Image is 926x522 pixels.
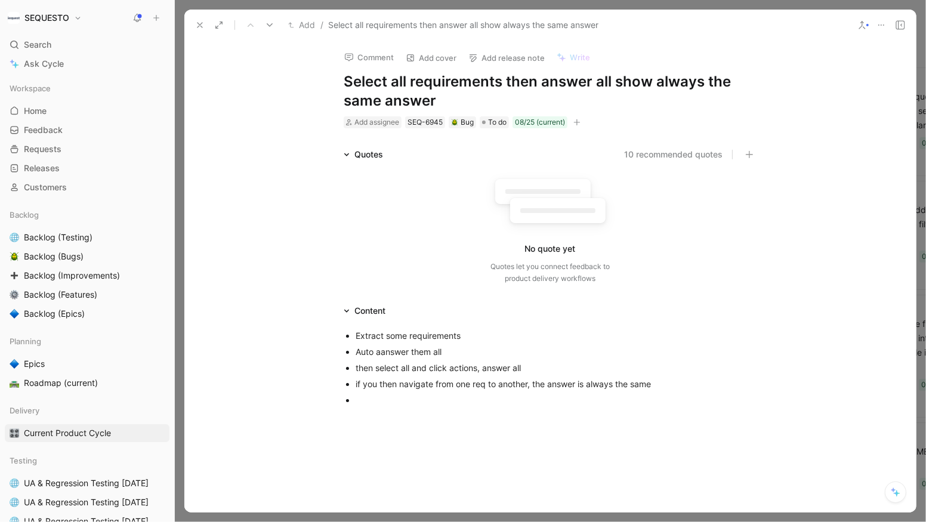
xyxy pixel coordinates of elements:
span: To do [488,116,507,128]
button: Comment [339,49,399,66]
div: Content [354,304,385,318]
span: Select all requirements then answer all show always the same answer [328,18,598,32]
div: Workspace [5,79,169,97]
span: Backlog (Testing) [24,231,92,243]
div: SEQ-6945 [408,116,443,128]
button: 🛣️ [7,376,21,390]
span: Backlog [10,209,39,221]
img: 🪲 [10,252,19,261]
a: Home [5,102,169,120]
div: Bug [451,116,474,128]
span: Requests [24,143,61,155]
span: UA & Regression Testing [DATE] [24,496,149,508]
div: 🪲Bug [449,116,476,128]
button: 🪲 [7,249,21,264]
button: ⚙️ [7,288,21,302]
button: 🌐 [7,495,21,509]
span: Feedback [24,124,63,136]
button: 🌐 [7,476,21,490]
div: Delivery🎛️Current Product Cycle [5,401,169,442]
a: 🌐UA & Regression Testing [DATE] [5,493,169,511]
span: Testing [10,455,37,467]
img: 🛣️ [10,378,19,388]
div: Testing [5,452,169,470]
div: Backlog [5,206,169,224]
div: if you then navigate from one req to another, the answer is always the same [356,378,757,390]
a: 🛣️Roadmap (current) [5,374,169,392]
button: Add [285,18,318,32]
div: Quotes [354,147,383,162]
span: Ask Cycle [24,57,64,71]
span: Write [570,52,590,63]
a: 🎛️Current Product Cycle [5,424,169,442]
span: / [320,18,323,32]
img: SEQUESTO [8,12,20,24]
div: Planning [5,332,169,350]
span: Customers [24,181,67,193]
span: Roadmap (current) [24,377,98,389]
span: Add assignee [354,118,399,126]
a: 🌐Backlog (Testing) [5,228,169,246]
a: 🌐UA & Regression Testing [DATE] [5,474,169,492]
span: Releases [24,162,60,174]
button: 10 recommended quotes [624,147,723,162]
button: 🎛️ [7,426,21,440]
a: 🔷Epics [5,355,169,373]
a: ➕Backlog (Improvements) [5,267,169,285]
span: Backlog (Features) [24,289,97,301]
button: 🔷 [7,307,21,321]
span: Workspace [10,82,51,94]
div: Auto aanswer them all [356,345,757,358]
div: Planning🔷Epics🛣️Roadmap (current) [5,332,169,392]
span: UA & Regression Testing [DATE] [24,477,149,489]
a: Feedback [5,121,169,139]
div: Quotes [339,147,388,162]
div: Quotes let you connect feedback to product delivery workflows [490,261,610,285]
div: No quote yet [525,242,576,256]
img: 🌐 [10,498,19,507]
div: Extract some requirements [356,329,757,342]
a: Customers [5,178,169,196]
button: Write [551,49,595,66]
div: Backlog🌐Backlog (Testing)🪲Backlog (Bugs)➕Backlog (Improvements)⚙️Backlog (Features)🔷Backlog (Epics) [5,206,169,323]
img: 🪲 [451,119,458,126]
div: Delivery [5,401,169,419]
span: Backlog (Epics) [24,308,85,320]
span: Epics [24,358,45,370]
img: 🔷 [10,309,19,319]
a: ⚙️Backlog (Features) [5,286,169,304]
span: Backlog (Improvements) [24,270,120,282]
button: 🔷 [7,357,21,371]
span: Delivery [10,404,39,416]
img: 🔷 [10,359,19,369]
button: Add release note [463,50,550,66]
img: ⚙️ [10,290,19,299]
img: 🎛️ [10,428,19,438]
div: To do [480,116,509,128]
div: 08/25 (current) [515,116,565,128]
img: 🌐 [10,478,19,488]
button: 🌐 [7,230,21,245]
img: 🌐 [10,233,19,242]
span: Home [24,105,47,117]
span: Search [24,38,51,52]
a: Requests [5,140,169,158]
button: ➕ [7,268,21,283]
a: 🪲Backlog (Bugs) [5,248,169,265]
a: Releases [5,159,169,177]
div: Content [339,304,390,318]
h1: SEQUESTO [24,13,69,23]
span: Backlog (Bugs) [24,251,84,262]
h1: Select all requirements then answer all show always the same answer [344,72,757,110]
button: Add cover [400,50,462,66]
div: Search [5,36,169,54]
a: 🔷Backlog (Epics) [5,305,169,323]
span: Current Product Cycle [24,427,111,439]
a: Ask Cycle [5,55,169,73]
button: SEQUESTOSEQUESTO [5,10,85,26]
img: ➕ [10,271,19,280]
span: Planning [10,335,41,347]
div: then select all and click actions, answer all [356,362,757,374]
